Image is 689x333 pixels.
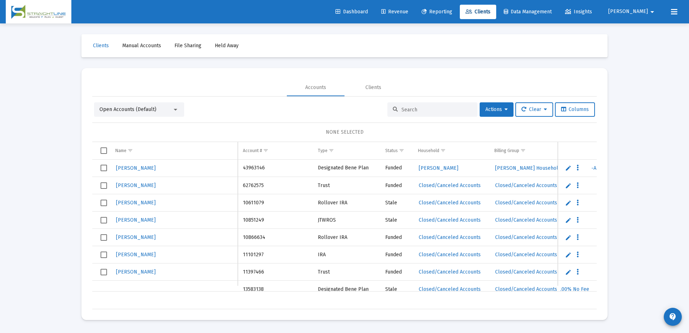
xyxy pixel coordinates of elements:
td: Column Type [313,142,380,159]
input: Search [401,107,472,113]
button: [PERSON_NAME] [600,4,665,19]
span: Open Accounts (Default) [99,106,156,112]
span: Data Management [504,9,552,15]
div: Household [418,148,439,154]
a: Reporting [416,5,458,19]
a: Closed/Canceled Accounts [418,232,481,243]
span: Show filter options for column 'Billing Group' [520,148,526,153]
a: [PERSON_NAME] [115,232,156,243]
a: Edit [565,217,572,223]
span: Show filter options for column 'Status' [399,148,404,153]
td: Column Status [380,142,413,159]
div: Select row [101,234,107,241]
a: Closed/Canceled Accounts_.00% No Fee [494,267,590,277]
span: File Sharing [174,43,201,49]
div: Status [385,148,398,154]
td: 10611079 [238,194,313,212]
div: Accounts [305,84,326,91]
a: Edit [565,200,572,206]
span: Closed/Canceled Accounts_.00% No Fee [495,217,589,223]
a: Closed/Canceled Accounts [418,284,481,294]
span: Dashboard [335,9,368,15]
a: Closed/Canceled Accounts_.00% No Fee [494,180,590,191]
a: Held Away [209,39,244,53]
div: NONE SELECTED [98,129,591,136]
td: 11101297 [238,246,313,263]
a: Data Management [498,5,557,19]
div: Select row [101,252,107,258]
div: Funded [385,234,408,241]
td: Column Name [110,142,238,159]
div: Select row [101,200,107,206]
span: Held Away [215,43,239,49]
span: Closed/Canceled Accounts [419,269,481,275]
button: Actions [480,102,514,117]
span: Closed/Canceled Accounts_.00% No Fee [495,200,589,206]
div: Type [318,148,328,154]
a: Closed/Canceled Accounts [418,249,481,260]
span: Clients [466,9,490,15]
div: Select row [101,182,107,189]
span: [PERSON_NAME] [116,182,156,188]
a: Manual Accounts [116,39,167,53]
a: [PERSON_NAME] [115,215,156,225]
a: Edit [565,252,572,258]
div: Funded [385,268,408,276]
td: Rollover IRA [313,229,380,246]
div: Data grid [92,142,597,309]
span: [PERSON_NAME] [116,234,156,240]
div: Select row [101,217,107,223]
a: Closed/Canceled Accounts_.00% No Fee [494,232,590,243]
a: File Sharing [169,39,207,53]
span: Actions [485,106,508,112]
td: 43963146 [238,160,313,177]
a: Closed/Canceled Accounts_.00% No Fee [494,215,590,225]
div: Account # [243,148,262,154]
div: Select all [101,147,107,154]
button: Columns [555,102,595,117]
button: Clear [515,102,553,117]
td: 11397466 [238,263,313,281]
a: Edit [565,165,572,171]
span: Closed/Canceled Accounts [419,217,481,223]
span: Clear [521,106,547,112]
td: 13583138 [238,281,313,298]
td: 10866634 [238,229,313,246]
span: [PERSON_NAME] [419,165,458,171]
a: Revenue [375,5,414,19]
a: Edit [565,234,572,241]
td: Trust [313,177,380,194]
span: Manual Accounts [122,43,161,49]
span: [PERSON_NAME] [116,252,156,258]
td: 62762575 [238,177,313,194]
td: Column Account # [238,142,313,159]
a: [PERSON_NAME] [115,163,156,173]
div: Funded [385,182,408,189]
span: Closed/Canceled Accounts [419,182,481,188]
span: [PERSON_NAME] [116,269,156,275]
span: Show filter options for column 'Account #' [263,148,268,153]
div: Stale [385,286,408,293]
a: [PERSON_NAME] [115,267,156,277]
a: [PERSON_NAME] [115,249,156,260]
a: Closed/Canceled Accounts_.00% No Fee [494,197,590,208]
span: Show filter options for column 'Type' [329,148,334,153]
div: Name [115,148,126,154]
div: Select row [101,269,107,275]
mat-icon: contact_support [668,312,677,321]
span: Closed/Canceled Accounts_.00% No Fee [495,182,589,188]
span: Closed/Canceled Accounts_.00% No Fee [495,269,589,275]
td: Column Billing Group [489,142,655,159]
span: Closed/Canceled Accounts [419,286,481,292]
div: Stale [385,217,408,224]
span: Closed/Canceled Accounts [419,252,481,258]
span: Closed/Canceled Accounts [419,234,481,240]
a: Edit [565,182,572,189]
td: Column Household [413,142,489,159]
div: Select row [101,165,107,171]
a: Closed/Canceled Accounts [418,215,481,225]
div: Billing Group [494,148,519,154]
td: 10851249 [238,212,313,229]
a: Closed/Canceled Accounts_.00% No Fee [494,249,590,260]
td: JTWROS [313,212,380,229]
